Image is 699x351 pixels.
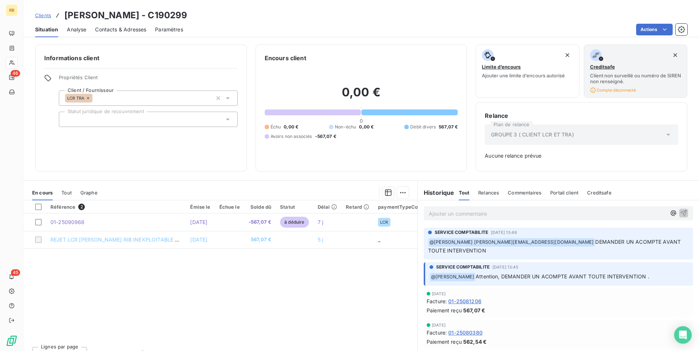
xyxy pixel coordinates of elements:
span: Situation [35,26,58,33]
span: Tout [459,190,470,196]
span: 01-25090968 [50,219,85,225]
img: Logo LeanPay [6,335,18,347]
span: En cours [32,190,53,196]
span: 01-25081206 [448,297,481,305]
span: 562,54 € [463,338,487,346]
span: Relances [478,190,499,196]
div: Retard [346,204,369,210]
span: Graphe [80,190,98,196]
span: Facture : [427,297,447,305]
span: Creditsafe [587,190,612,196]
input: Ajouter une valeur [65,116,71,123]
span: REJET LCR [PERSON_NAME] RIB INEXPLOITABLE 01-25081206 [50,236,208,243]
input: Ajouter une valeur [92,95,98,101]
span: Paramètres [155,26,183,33]
span: -567,07 € [249,219,271,226]
span: Aucune relance prévue [485,152,678,159]
h6: Encours client [265,54,306,62]
span: _ [378,236,380,243]
span: @ [PERSON_NAME] [430,273,475,281]
span: LCR [380,220,388,224]
span: Limite d’encours [482,64,521,70]
span: Compte déconnecté [590,87,636,93]
span: @ [PERSON_NAME] [PERSON_NAME][EMAIL_ADDRESS][DOMAIN_NAME] [428,238,595,247]
span: 0,00 € [284,124,298,130]
span: Creditsafe [590,64,615,70]
span: 01-25080380 [448,329,483,336]
div: Émise le [190,204,210,210]
span: Ajouter une limite d’encours autorisé [482,73,565,78]
span: Débit divers [410,124,436,130]
div: Délai [318,204,337,210]
h2: 0,00 € [265,85,458,107]
span: Attention, DEMANDER UN ACOMPTE AVANT TOUTE INTERVENTION . [476,273,649,279]
span: 0,00 € [359,124,374,130]
span: 5 j [318,236,323,243]
div: RB [6,4,18,16]
span: [DATE] [190,219,207,225]
span: [DATE] [432,292,446,296]
span: Paiement reçu [427,306,462,314]
h3: [PERSON_NAME] - C190299 [64,9,187,22]
span: 46 [11,70,20,77]
span: Analyse [67,26,86,33]
span: Clients [35,12,51,18]
span: Paiement reçu [427,338,462,346]
span: -567,07 € [315,133,336,140]
span: 567,07 € [249,236,271,243]
span: Non-échu [335,124,356,130]
span: 567,07 € [439,124,458,130]
div: Solde dû [249,204,271,210]
button: Actions [636,24,673,35]
span: 567,07 € [463,306,485,314]
span: Échu [271,124,281,130]
span: Portail client [550,190,578,196]
span: Propriétés Client [59,74,238,85]
span: [DATE] 13:46 [491,230,517,235]
h6: Historique [418,188,454,197]
span: DEMANDER UN ACOMPTE AVANT TOUTE INTERVENTION [428,239,682,254]
span: 0 [360,118,363,124]
div: Échue le [219,204,240,210]
span: Facture : [427,329,447,336]
span: Avoirs non associés [271,133,312,140]
div: Référence [50,204,181,210]
h6: Informations client [44,54,238,62]
span: 45 [11,269,20,276]
div: Statut [280,204,309,210]
span: Commentaires [508,190,541,196]
span: 2 [78,204,85,210]
h6: Relance [485,111,678,120]
button: Limite d’encoursAjouter une limite d’encours autorisé [476,45,579,98]
span: Client non surveillé ou numéro de SIREN non renseigné. [590,73,681,84]
span: SERVICE COMPTABILITE [436,264,490,270]
div: paymentTypeCode [378,204,424,210]
span: SERVICE COMPTABILITE [435,229,488,236]
div: Open Intercom Messenger [674,326,692,344]
span: [DATE] 13:45 [492,265,518,269]
span: Tout [61,190,72,196]
span: [DATE] [432,323,446,327]
button: CreditsafeClient non surveillé ou numéro de SIREN non renseigné.Compte déconnecté [584,45,687,98]
span: Contacts & Adresses [95,26,146,33]
span: 7 j [318,219,323,225]
span: à déduire [280,217,309,228]
span: LCR TRA [67,96,84,100]
a: Clients [35,12,51,19]
span: [DATE] [190,236,207,243]
span: GROUPE 3 ( CLIENT LCR ET TRA) [491,131,574,138]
